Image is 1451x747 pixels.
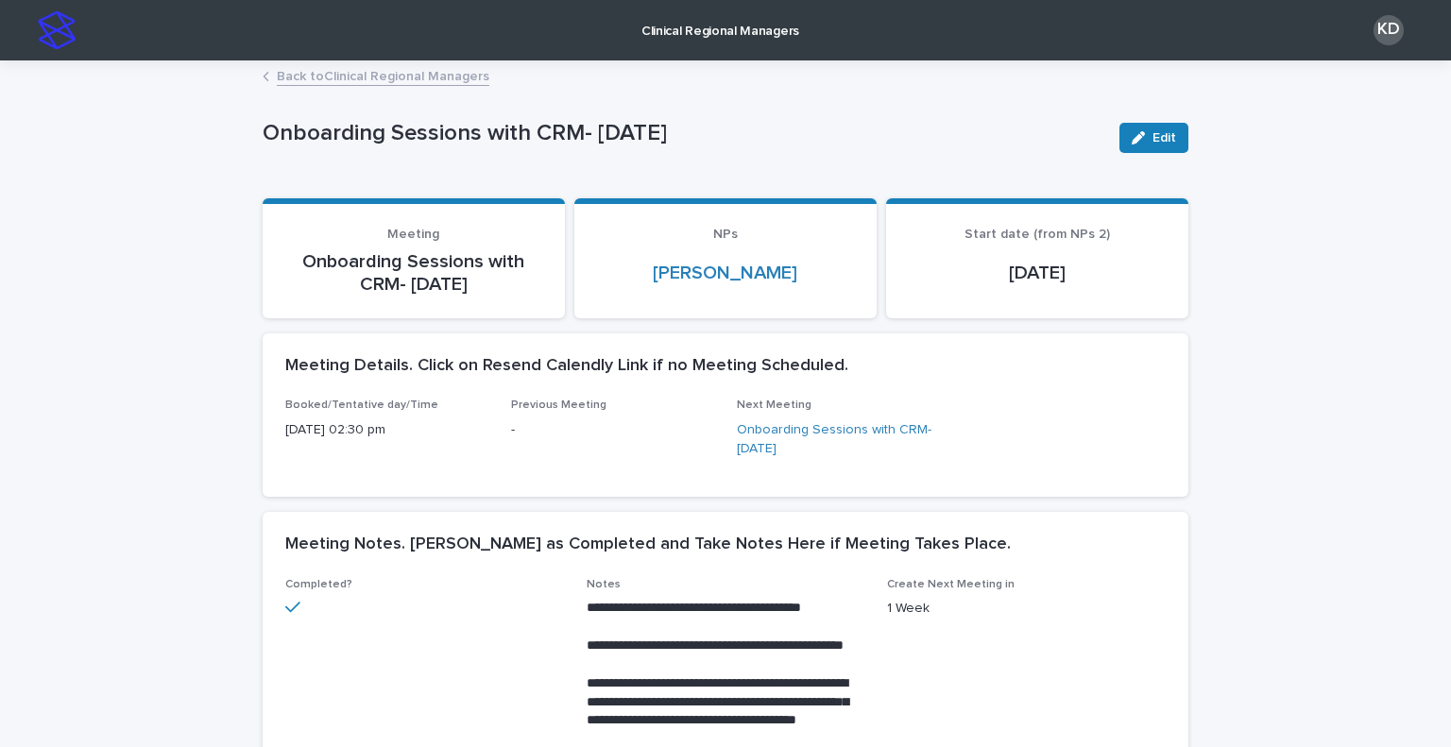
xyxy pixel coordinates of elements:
p: [DATE] [909,262,1166,284]
a: Back toClinical Regional Managers [277,64,489,86]
p: - [511,420,714,440]
span: Meeting [387,228,439,241]
button: Edit [1119,123,1188,153]
h2: Meeting Details. Click on Resend Calendly Link if no Meeting Scheduled. [285,356,848,377]
p: [DATE] 02:30 pm [285,420,488,440]
span: Booked/Tentative day/Time [285,399,438,411]
span: Notes [587,579,621,590]
span: Next Meeting [737,399,811,411]
span: Create Next Meeting in [887,579,1015,590]
span: NPs [713,228,738,241]
span: Start date (from NPs 2) [964,228,1110,241]
p: 1 Week [887,599,1166,619]
p: Onboarding Sessions with CRM- [DATE] [285,250,542,296]
h2: Meeting Notes. [PERSON_NAME] as Completed and Take Notes Here if Meeting Takes Place. [285,535,1011,555]
a: [PERSON_NAME] [653,262,797,284]
a: Onboarding Sessions with CRM- [DATE] [737,420,940,460]
span: Previous Meeting [511,399,606,411]
span: Edit [1152,131,1176,144]
p: Onboarding Sessions with CRM- [DATE] [263,120,1104,147]
img: stacker-logo-s-only.png [38,11,76,49]
span: Completed? [285,579,352,590]
div: KD [1374,15,1404,45]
